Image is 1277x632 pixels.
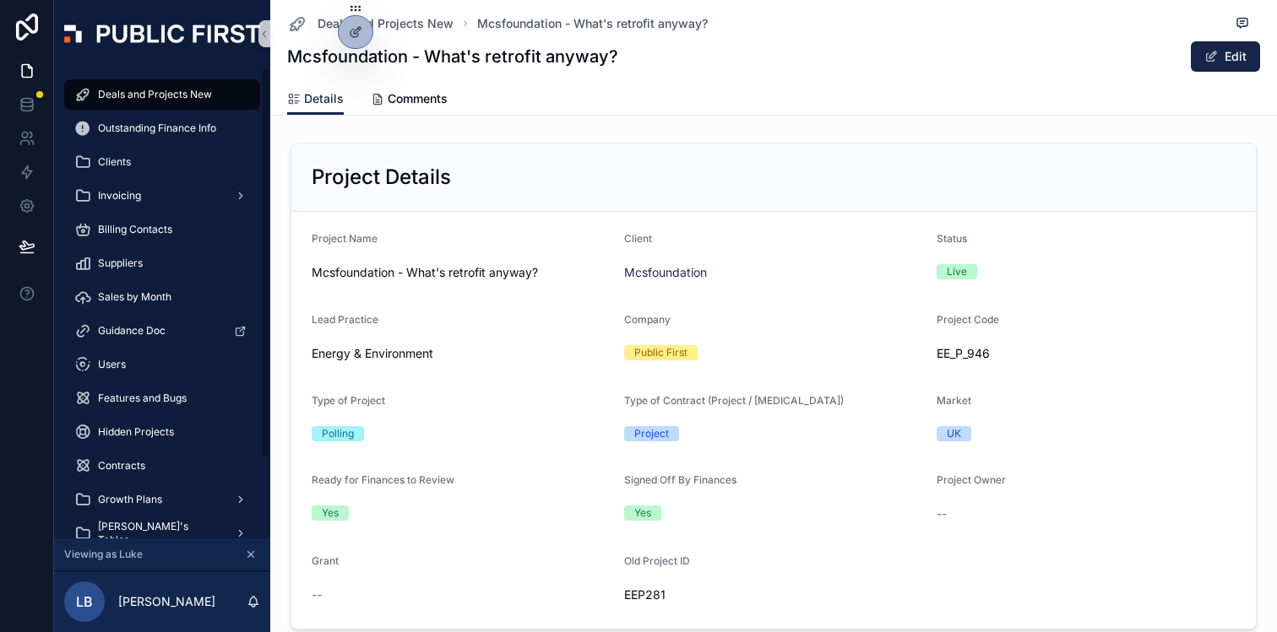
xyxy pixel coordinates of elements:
a: Mcsfoundation - What's retrofit anyway? [477,15,708,32]
span: Deals and Projects New [98,88,212,101]
span: Client [624,232,652,245]
a: Mcsfoundation [624,264,707,281]
span: Old Project ID [624,554,690,567]
a: Contracts [64,451,260,481]
span: Growth Plans [98,493,162,506]
h2: Project Details [312,164,451,191]
div: Public First [634,345,687,360]
span: Type of Contract (Project / [MEDICAL_DATA]) [624,394,844,407]
a: Sales by Month [64,282,260,312]
span: Mcsfoundation - What's retrofit anyway? [312,264,611,281]
span: Users [98,358,126,371]
a: Guidance Doc [64,316,260,346]
a: Comments [371,84,448,117]
div: scrollable content [54,68,270,538]
a: Clients [64,147,260,177]
span: [PERSON_NAME]'s Tables [98,520,221,547]
div: Live [947,264,967,279]
span: Market [937,394,971,407]
h1: Mcsfoundation - What's retrofit anyway? [287,45,618,68]
a: Suppliers [64,248,260,278]
a: Hidden Projects [64,417,260,447]
span: Features and Bugs [98,392,187,405]
span: Guidance Doc [98,324,166,338]
a: Users [64,349,260,380]
div: Project [634,426,669,441]
span: Energy & Environment [312,345,433,362]
span: Grant [312,554,339,567]
span: -- [937,505,947,522]
button: Edit [1191,41,1260,72]
div: Yes [634,505,651,521]
span: Project Owner [937,473,1006,486]
span: Deals and Projects New [318,15,454,32]
span: Comments [388,90,448,107]
div: Polling [322,426,354,441]
span: -- [312,586,322,603]
a: Invoicing [64,181,260,211]
span: Project Name [312,232,378,245]
img: App logo [64,24,260,43]
span: Signed Off By Finances [624,473,736,486]
a: Features and Bugs [64,383,260,413]
span: Viewing as Luke [64,548,143,561]
span: EE_P_946 [937,345,1236,362]
a: Billing Contacts [64,214,260,245]
span: Hidden Projects [98,425,174,439]
span: LB [76,591,93,612]
span: EEP281 [624,586,923,603]
span: Outstanding Finance Info [98,122,216,135]
span: Lead Practice [312,313,378,326]
span: Ready for Finances to Review [312,473,454,486]
a: Details [287,84,344,116]
span: Sales by Month [98,290,171,304]
div: UK [947,426,961,441]
a: Deals and Projects New [287,14,454,34]
span: Project Code [937,313,999,326]
span: Clients [98,155,131,169]
a: Outstanding Finance Info [64,113,260,143]
div: Yes [322,505,339,521]
p: [PERSON_NAME] [118,593,215,610]
span: Contracts [98,459,145,473]
a: [PERSON_NAME]'s Tables [64,518,260,548]
a: Growth Plans [64,484,260,515]
a: Deals and Projects New [64,79,260,110]
span: Company [624,313,671,326]
span: Invoicing [98,189,141,203]
span: Status [937,232,967,245]
span: Billing Contacts [98,223,172,236]
span: Type of Project [312,394,385,407]
span: Suppliers [98,257,143,270]
span: Details [304,90,344,107]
